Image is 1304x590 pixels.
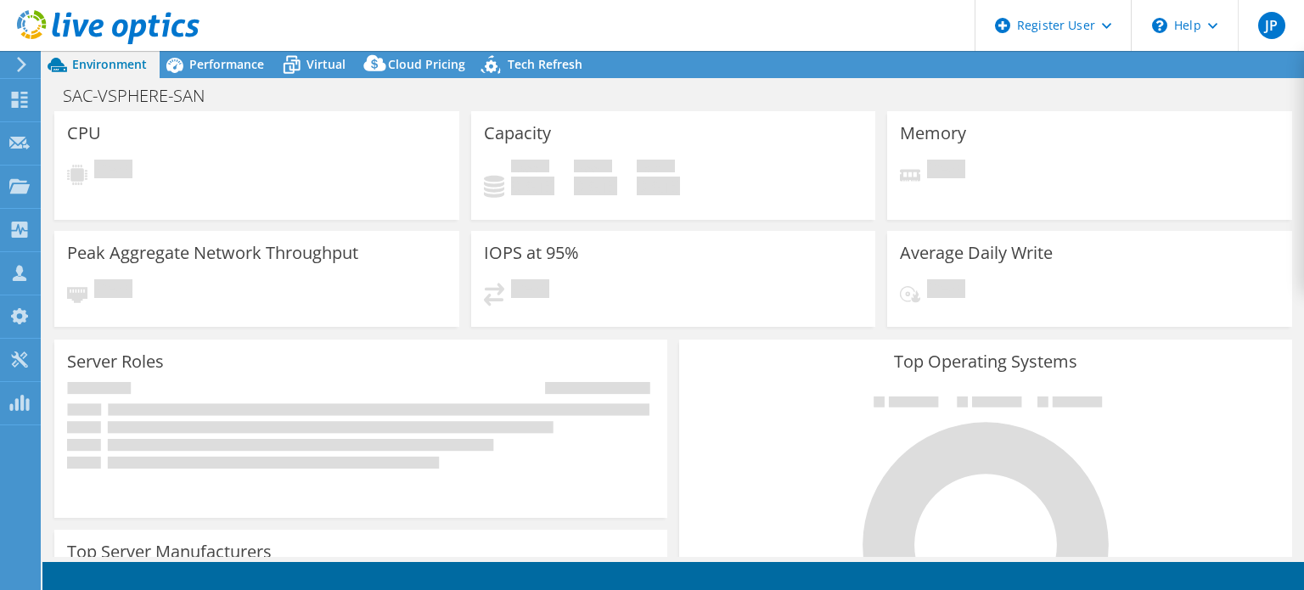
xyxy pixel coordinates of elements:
span: Cloud Pricing [388,56,465,72]
h4: 0 GiB [637,177,680,195]
span: Performance [189,56,264,72]
span: Pending [94,279,132,302]
h3: Capacity [484,124,551,143]
span: Pending [927,279,965,302]
h3: IOPS at 95% [484,244,579,262]
h3: CPU [67,124,101,143]
h3: Top Server Manufacturers [67,542,272,561]
h1: SAC-VSPHERE-SAN [55,87,231,105]
span: Pending [94,160,132,183]
span: Free [574,160,612,177]
span: Total [637,160,675,177]
h3: Top Operating Systems [692,352,1279,371]
span: Pending [927,160,965,183]
h3: Memory [900,124,966,143]
span: Virtual [306,56,346,72]
span: JP [1258,12,1285,39]
h3: Peak Aggregate Network Throughput [67,244,358,262]
h3: Average Daily Write [900,244,1053,262]
span: Pending [511,279,549,302]
span: Tech Refresh [508,56,582,72]
h4: 0 GiB [511,177,554,195]
span: Used [511,160,549,177]
span: Environment [72,56,147,72]
h4: 0 GiB [574,177,617,195]
h3: Server Roles [67,352,164,371]
svg: \n [1152,18,1167,33]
